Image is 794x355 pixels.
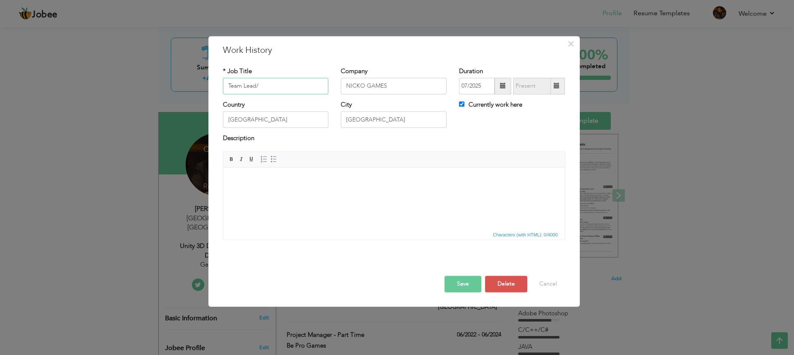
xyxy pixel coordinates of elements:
[237,155,246,164] a: Italic
[223,100,245,109] label: Country
[491,231,560,238] div: Statistics
[491,231,560,238] span: Characters (with HTML): 0/4000
[531,276,565,292] button: Cancel
[445,276,481,292] button: Save
[341,100,352,109] label: City
[459,100,522,109] label: Currently work here
[223,167,565,229] iframe: Rich Text Editor, workEditor
[247,155,256,164] a: Underline
[259,155,268,164] a: Insert/Remove Numbered List
[223,67,252,76] label: * Job Title
[567,36,574,51] span: ×
[223,134,254,143] label: Description
[459,101,464,107] input: Currently work here
[227,155,236,164] a: Bold
[459,78,495,94] input: From
[223,44,565,57] h3: Work History
[485,276,527,292] button: Delete
[564,37,578,50] button: Close
[269,155,278,164] a: Insert/Remove Bulleted List
[459,67,483,76] label: Duration
[513,78,551,94] input: Present
[341,67,368,76] label: Company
